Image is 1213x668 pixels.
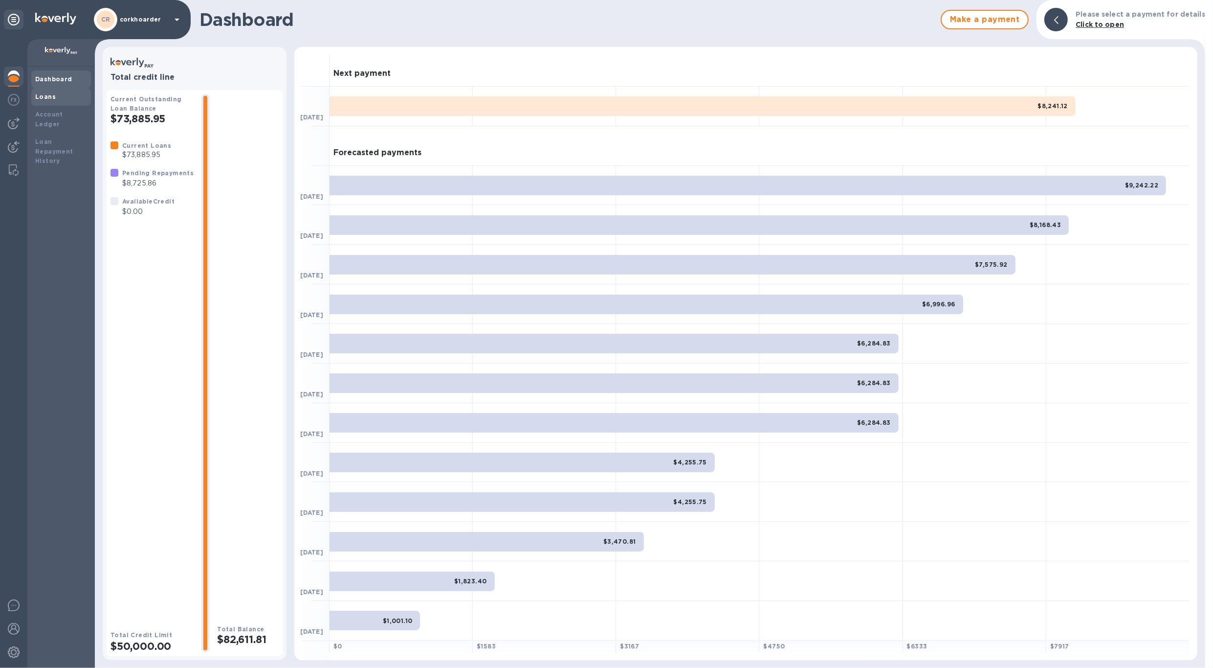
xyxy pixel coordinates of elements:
b: $1,823.40 [454,577,487,585]
p: $73,885.95 [122,150,171,160]
h3: Next payment [333,69,391,78]
b: $8,241.12 [1037,102,1068,110]
b: $6,284.83 [857,379,891,387]
b: Total Credit Limit [110,631,172,639]
b: Loans [35,93,56,100]
img: Logo [35,13,76,24]
b: [DATE] [300,232,323,239]
div: Unpin categories [4,10,23,29]
b: [DATE] [300,272,323,279]
p: $8,725.86 [122,178,194,188]
b: $ 1583 [477,643,496,650]
p: corkhoarder [120,16,169,23]
h2: $50,000.00 [110,640,194,652]
b: Dashboard [35,75,72,83]
span: Make a payment [949,14,1020,25]
b: $3,470.81 [603,538,636,545]
img: Foreign exchange [8,94,20,106]
b: $6,284.83 [857,340,891,347]
h1: Dashboard [199,9,936,30]
h3: Total credit line [110,73,279,82]
b: $7,575.92 [975,261,1008,268]
b: Click to open [1076,21,1124,28]
b: $8,168.43 [1030,221,1061,229]
b: $9,242.22 [1125,182,1159,189]
b: $4,255.75 [673,498,707,506]
h2: $73,885.95 [110,113,194,125]
b: Available Credit [122,198,175,205]
p: $0.00 [122,207,175,217]
b: [DATE] [300,628,323,635]
b: [DATE] [300,549,323,556]
b: Total Balance [217,625,264,633]
b: [DATE] [300,114,323,121]
b: [DATE] [300,430,323,438]
b: CR [101,16,110,23]
h3: Forecasted payments [333,148,421,158]
b: Pending Repayments [122,169,194,177]
b: $1,001.10 [383,617,413,624]
b: $ 6333 [907,643,927,650]
b: [DATE] [300,470,323,477]
b: Loan Repayment History [35,138,73,165]
b: $ 7917 [1050,643,1069,650]
b: Account Ledger [35,111,63,128]
b: $ 0 [333,643,342,650]
button: Make a payment [941,10,1029,29]
h2: $82,611.81 [217,633,279,645]
b: Current Loans [122,142,171,149]
b: [DATE] [300,351,323,358]
b: [DATE] [300,588,323,596]
b: $4,255.75 [673,459,707,466]
b: [DATE] [300,509,323,516]
b: $6,284.83 [857,419,891,426]
b: Please select a payment for details [1076,10,1205,18]
b: [DATE] [300,391,323,398]
b: [DATE] [300,311,323,319]
b: $ 3167 [620,643,639,650]
b: [DATE] [300,193,323,200]
b: $ 4750 [763,643,785,650]
b: $6,996.96 [922,300,955,308]
b: Current Outstanding Loan Balance [110,95,182,112]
